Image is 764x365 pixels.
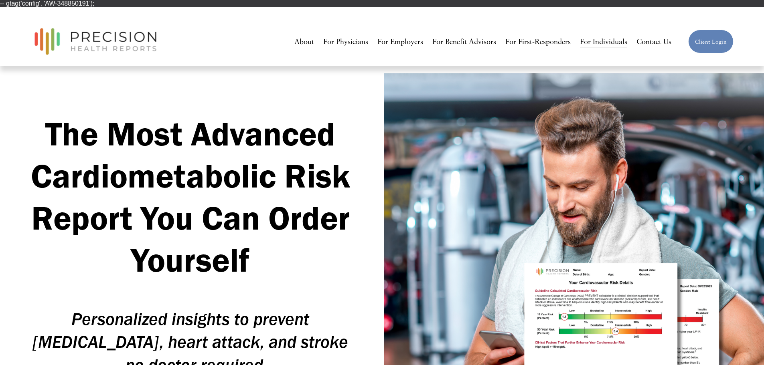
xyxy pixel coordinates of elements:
a: Contact Us [636,34,671,49]
img: Precision Health Reports [30,24,160,58]
a: For First-Responders [505,34,571,49]
a: For Benefit Advisors [432,34,496,49]
strong: The Most Advanced Cardiometabolic Risk Report You Can Order Yourself [31,113,359,280]
a: Client Login [688,30,734,54]
a: For Employers [377,34,423,49]
a: For Individuals [580,34,627,49]
a: For Physicians [323,34,368,49]
a: About [294,34,314,49]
